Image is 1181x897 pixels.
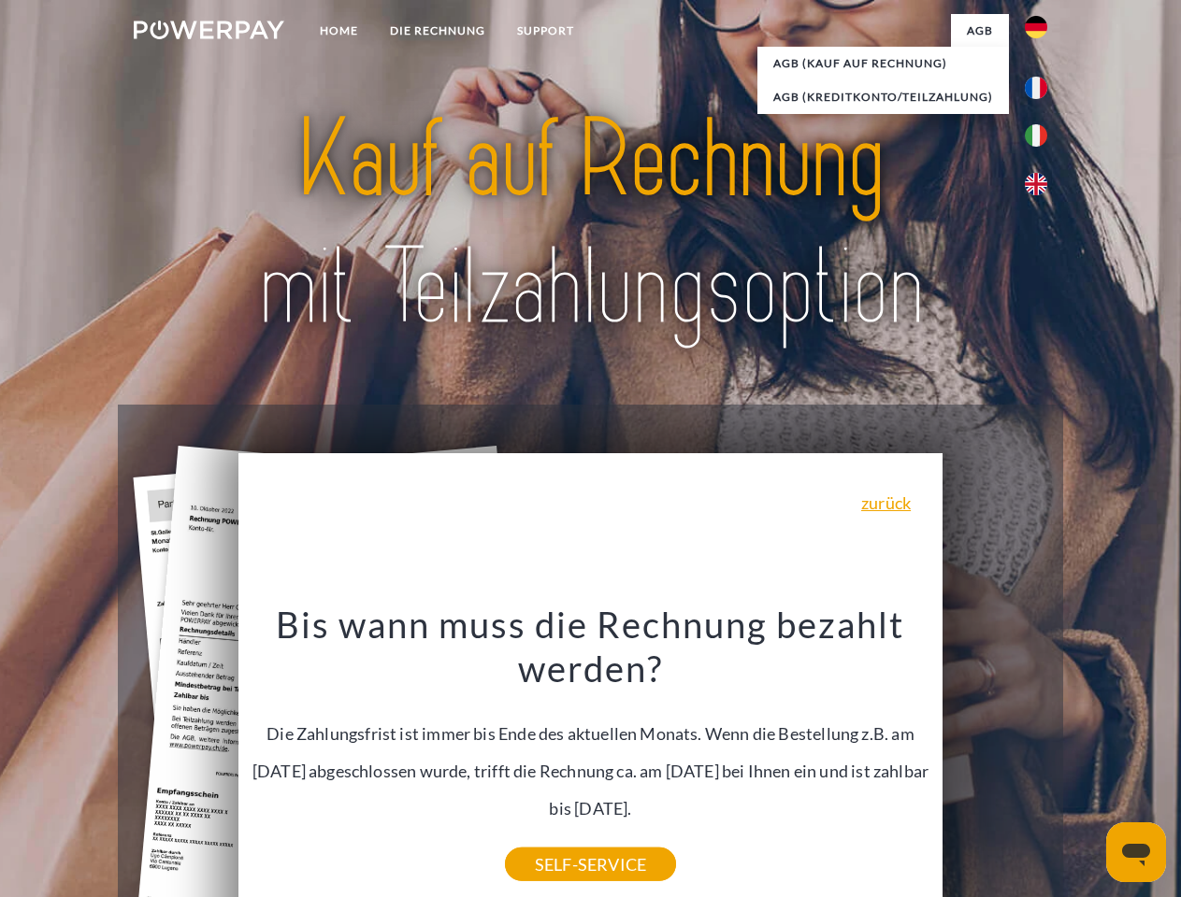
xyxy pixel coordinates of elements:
[1025,173,1047,195] img: en
[179,90,1002,358] img: title-powerpay_de.svg
[1106,822,1166,882] iframe: Schaltfläche zum Öffnen des Messaging-Fensters
[861,494,911,511] a: zurück
[757,80,1009,114] a: AGB (Kreditkonto/Teilzahlung)
[250,602,932,864] div: Die Zahlungsfrist ist immer bis Ende des aktuellen Monats. Wenn die Bestellung z.B. am [DATE] abg...
[757,47,1009,80] a: AGB (Kauf auf Rechnung)
[1025,124,1047,147] img: it
[1025,77,1047,99] img: fr
[374,14,501,48] a: DIE RECHNUNG
[505,847,676,881] a: SELF-SERVICE
[304,14,374,48] a: Home
[501,14,590,48] a: SUPPORT
[1025,16,1047,38] img: de
[134,21,284,39] img: logo-powerpay-white.svg
[250,602,932,691] h3: Bis wann muss die Rechnung bezahlt werden?
[951,14,1009,48] a: agb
